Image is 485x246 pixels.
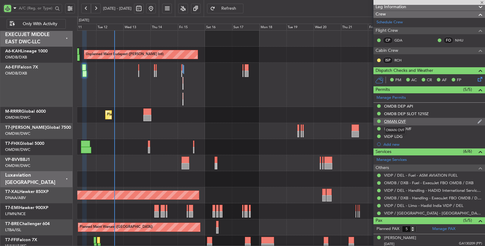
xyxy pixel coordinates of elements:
[376,27,398,34] span: Flight Crew
[178,24,205,31] div: Fri 15
[376,165,389,171] span: Others
[376,217,382,224] span: Pax
[5,125,46,130] span: T7-[PERSON_NAME]
[383,37,393,44] div: CP
[79,18,89,23] div: [DATE]
[376,4,406,11] span: Leg Information
[16,22,64,26] span: Only With Activity
[5,158,30,162] a: VP-BVVBBJ1
[385,127,406,134] div: OMAN OVF
[69,24,96,31] div: Mon 11
[107,110,145,119] div: Planned Maint Southend
[5,163,30,168] a: OMDW/DWC
[477,119,482,124] img: edit
[5,49,48,53] a: A6-KAHLineage 1000
[376,148,391,155] span: Services
[216,6,241,11] span: Refresh
[432,226,455,232] a: Manage PAX
[5,55,27,60] a: OMDB/DXB
[384,203,463,208] a: VIDP / DEL - Limo - Hadid India VIDP / DEL
[5,115,30,120] a: OMDW/DWC
[376,47,398,54] span: Cabin Crew
[5,238,17,242] span: T7-FFI
[5,147,30,152] a: OMDW/DWC
[151,24,178,31] div: Thu 14
[383,142,482,147] div: Add new
[384,119,406,124] div: OMAN OVF
[443,37,453,44] div: FO
[5,109,46,114] a: M-RRRRGlobal 6000
[463,217,472,224] span: (5/5)
[19,4,53,13] input: A/C (Reg. or Type)
[5,227,21,233] a: LTBA/ISL
[376,67,433,74] span: Dispatch Checks and Weather
[5,65,38,69] a: A6-EFIFalcon 7X
[5,158,20,162] span: VP-BVV
[384,111,429,116] div: OMDB DEP SLOT 1210Z
[207,4,243,13] button: Refresh
[96,24,124,31] div: Tue 12
[463,148,472,155] span: (6/6)
[5,206,48,210] a: T7-EMIHawker 900XP
[368,24,395,31] div: Fri 22
[455,38,469,43] a: NHU
[7,19,66,29] button: Only With Activity
[5,65,18,69] span: A6-EFI
[384,211,482,216] a: VIDP / [GEOGRAPHIC_DATA] - [GEOGRAPHIC_DATA] VIDP / DEL
[5,211,26,217] a: LFMN/NCE
[5,190,19,194] span: T7-XAL
[376,157,407,163] a: Manage Services
[5,141,44,146] a: T7-FHXGlobal 5000
[123,24,151,31] div: Wed 13
[463,86,472,93] span: (5/5)
[5,206,19,210] span: T7-EMI
[395,77,401,83] span: PM
[5,49,21,53] span: A6-KAH
[442,77,447,83] span: AF
[376,86,390,93] span: Permits
[384,188,482,193] a: VIDP / DEL - Handling - HADID International Services, FZE
[394,38,408,43] a: GDA
[427,77,432,83] span: CR
[5,238,37,242] a: T7-FFIFalcon 7X
[286,24,314,31] div: Tue 19
[384,195,482,201] a: OMDB / DXB - Handling - ExecuJet FBO OMDB / DXB
[5,131,30,136] a: OMDW/DWC
[205,24,232,31] div: Sat 16
[376,19,403,25] a: Schedule Crew
[5,125,71,130] a: T7-[PERSON_NAME]Global 7500
[376,11,386,18] span: Crew
[5,109,21,114] span: M-RRRR
[259,24,287,31] div: Mon 18
[384,235,416,241] div: [PERSON_NAME]
[376,226,399,232] label: Planned PAX
[384,173,458,178] a: VIDP / DEL - Fuel - ASM AVIATION FUEL
[411,77,417,83] span: AC
[5,195,26,201] a: DNAA/ABV
[457,77,461,83] span: FP
[86,50,164,59] div: Unplanned Maint Budapest ([PERSON_NAME] Intl)
[103,6,132,11] span: [DATE] - [DATE]
[383,57,393,64] div: ISP
[384,180,473,185] a: OMDB / DXB - Fuel - ExecuJet FBO OMDB / DXB
[5,222,19,226] span: T7-BRE
[80,223,153,232] div: Planned Maint Warsaw ([GEOGRAPHIC_DATA])
[5,222,50,226] a: T7-BREChallenger 604
[5,190,49,194] a: T7-XALHawker 850XP
[5,141,20,146] span: T7-FHX
[5,71,27,76] a: OMDB/DXB
[314,24,341,31] div: Wed 20
[384,104,413,109] div: OMDB DEP API
[376,95,406,101] a: Manage Permits
[341,24,368,31] div: Thu 21
[232,24,259,31] div: Sun 17
[394,58,408,63] a: RCH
